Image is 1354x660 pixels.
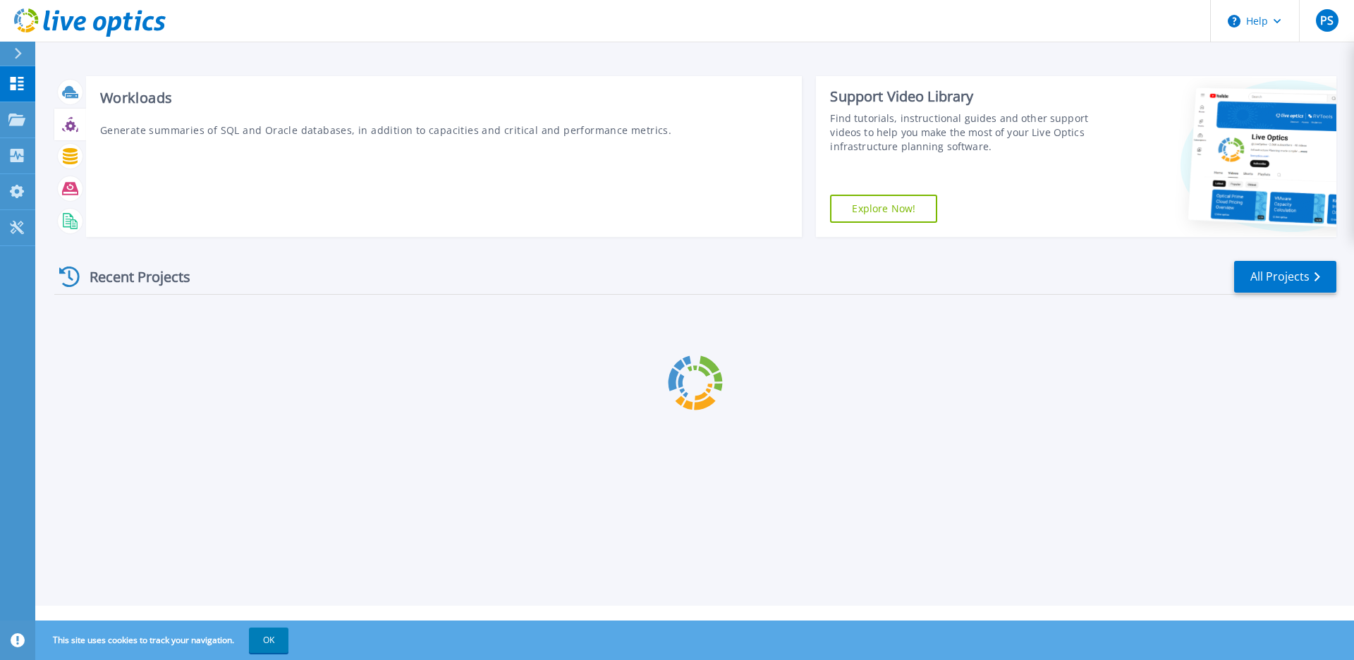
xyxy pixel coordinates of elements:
[830,195,937,223] a: Explore Now!
[830,87,1095,106] div: Support Video Library
[54,259,209,294] div: Recent Projects
[39,628,288,653] span: This site uses cookies to track your navigation.
[249,628,288,653] button: OK
[1320,15,1334,26] span: PS
[830,111,1095,154] div: Find tutorials, instructional guides and other support videos to help you make the most of your L...
[1234,261,1336,293] a: All Projects
[100,90,788,106] h3: Workloads
[100,123,788,137] p: Generate summaries of SQL and Oracle databases, in addition to capacities and critical and perfor...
